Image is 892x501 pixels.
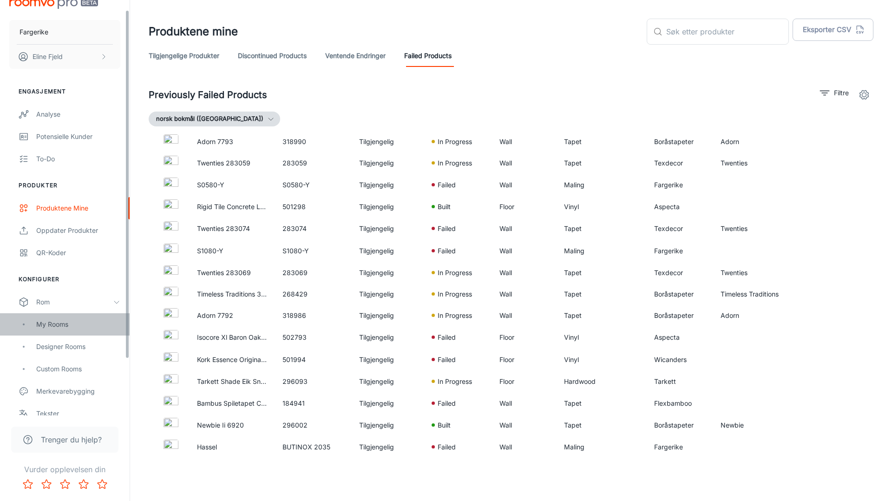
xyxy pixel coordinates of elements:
a: Ventende endringer [325,45,386,67]
input: Søk etter produkter [666,19,789,45]
a: Failed Products [404,45,452,67]
p: Adorn 7793 [197,137,268,147]
td: Tapet [557,262,646,283]
button: Rate 4 star [74,475,93,494]
td: Tapet [557,131,646,152]
p: Failed [438,442,456,452]
td: Tapet [557,152,646,174]
p: Twenties 283074 [197,224,268,234]
td: Maling [557,174,646,196]
td: Floor [492,349,557,371]
button: norsk bokmål ([GEOGRAPHIC_DATA]) [149,112,280,126]
p: In Progress [438,376,472,387]
button: filter [818,86,851,100]
td: 283074 [275,218,352,240]
td: 501994 [275,349,352,371]
p: Fargerike [20,27,48,37]
div: Rom [36,297,113,307]
p: Kork Essence Originals Natural Korkgulv [197,355,268,365]
td: Wall [492,392,557,415]
td: Floor [492,326,557,349]
td: Tapet [557,392,646,415]
td: Boråstapeter [647,415,713,436]
p: In Progress [438,268,472,278]
p: Built [438,202,451,212]
td: S0580-Y [275,174,352,196]
td: Tilgjengelig [352,174,425,196]
p: Rigid Tile Concrete Lead Klikkvinyl [197,202,268,212]
td: Wall [492,283,557,305]
td: Tilgjengelig [352,152,425,174]
td: Floor [492,371,557,392]
td: Wall [492,152,557,174]
div: Analyse [36,109,120,119]
p: Twenties 283059 [197,158,268,168]
p: In Progress [438,289,472,299]
h2: Previously Failed Products [149,88,267,102]
td: Boråstapeter [647,305,713,326]
span: Trenger du hjelp? [41,434,102,445]
td: S1080-Y [275,240,352,262]
div: To-do [36,154,120,164]
td: 296093 [275,371,352,392]
td: Maling [557,436,646,458]
p: Timeless Traditions 3277 [197,289,268,299]
div: Tekster [36,409,120,419]
td: Tapet [557,283,646,305]
td: Wall [492,436,557,458]
p: S0580-Y [197,180,268,190]
td: 283069 [275,262,352,283]
td: Vinyl [557,349,646,371]
td: Wall [492,262,557,283]
p: Failed [438,224,456,234]
td: BUTINOX 2035 [275,436,352,458]
td: Aspecta [647,196,713,218]
td: 184941 [275,392,352,415]
td: Vinyl [557,196,646,218]
p: Vurder opplevelsen din [7,464,122,475]
p: Newbie Ii 6920 [197,420,268,430]
td: Tapet [557,415,646,436]
td: 318986 [275,305,352,326]
td: Tilgjengelig [352,436,425,458]
td: Twenties [713,218,799,240]
td: 296002 [275,415,352,436]
div: QR-koder [36,248,120,258]
p: Failed [438,355,456,365]
td: Wall [492,131,557,152]
a: Discontinued Products [238,45,307,67]
p: In Progress [438,310,472,321]
button: settings [855,86,873,104]
td: Tilgjengelig [352,262,425,283]
td: Tilgjengelig [352,349,425,371]
td: Twenties [713,262,799,283]
p: In Progress [438,158,472,168]
div: Merkevarebygging [36,386,120,396]
p: Built [438,420,451,430]
p: Failed [438,332,456,343]
p: Eline Fjeld [33,52,63,62]
td: 283059 [275,152,352,174]
h1: Produktene mine [149,23,238,40]
p: Tarkett Shade Eik Snow Flake Midiplank Parkett [197,376,268,387]
button: Fargerike [9,20,120,44]
td: Fargerike [647,436,713,458]
td: Tilgjengelig [352,131,425,152]
td: Texdecor [647,262,713,283]
td: Tilgjengelig [352,326,425,349]
div: Oppdater produkter [36,225,120,236]
td: Tilgjengelig [352,392,425,415]
a: Tilgjengelige produkter [149,45,219,67]
td: Tilgjengelig [352,196,425,218]
td: Fargerike [647,240,713,262]
td: Texdecor [647,152,713,174]
td: Wall [492,240,557,262]
td: Floor [492,196,557,218]
div: Produktene mine [36,203,120,213]
td: Newbie [713,415,799,436]
td: Wall [492,218,557,240]
td: Fargerike [647,174,713,196]
td: Twenties [713,152,799,174]
td: Aspecta [647,326,713,349]
p: Adorn 7792 [197,310,268,321]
